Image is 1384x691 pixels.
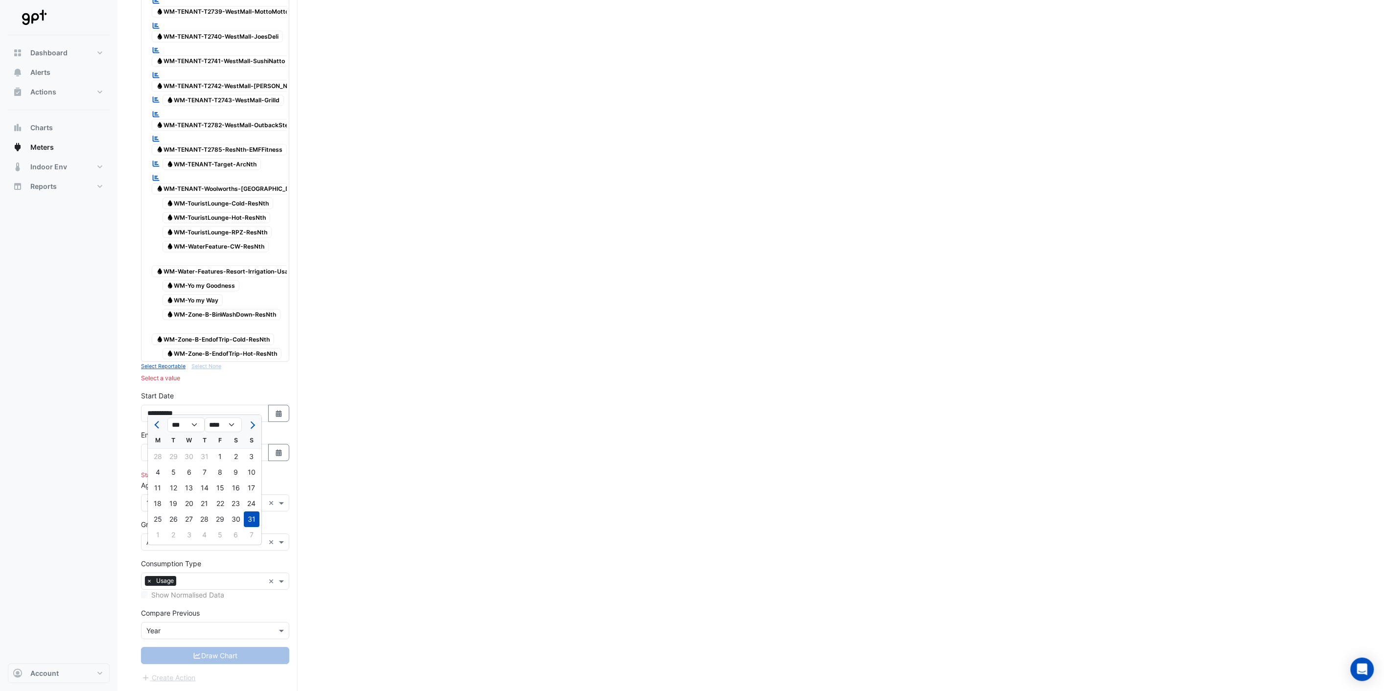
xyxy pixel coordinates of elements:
[141,590,289,600] div: Select meters or streams to enable normalisation
[163,280,240,292] span: WM-Yo my Goodness
[163,94,284,106] span: WM-TENANT-T2743-WestMall-Grilld
[163,197,274,209] span: WM-TouristLounge-Cold-ResNth
[165,464,181,480] div: 5
[30,48,68,58] span: Dashboard
[244,480,259,496] div: Sunday, August 17, 2025
[181,449,197,464] div: Wednesday, July 30, 2025
[228,464,244,480] div: Saturday, August 9, 2025
[244,449,259,464] div: Sunday, August 3, 2025
[152,46,161,54] fa-icon: Reportable
[228,464,244,480] div: 9
[228,527,244,543] div: 6
[228,527,244,543] div: Saturday, September 6, 2025
[13,162,23,172] app-icon: Indoor Env
[141,480,198,490] label: Aggregate Period
[228,496,244,511] div: Saturday, August 23, 2025
[141,430,170,440] label: End Date
[163,348,282,360] span: WM-Zone-B-EndofTrip-Hot-ResNth
[8,177,110,196] button: Reports
[166,296,174,303] fa-icon: Water
[181,511,197,527] div: Wednesday, August 27, 2025
[150,449,165,464] div: 28
[156,121,164,128] fa-icon: Water
[152,119,317,131] span: WM-TENANT-T2782-WestMall-OutbackSteakhouse
[150,480,165,496] div: 11
[152,417,164,433] button: Previous month
[8,118,110,138] button: Charts
[150,433,165,448] div: M
[150,480,165,496] div: Monday, August 11, 2025
[166,282,174,289] fa-icon: Water
[244,511,259,527] div: Sunday, August 31, 2025
[212,496,228,511] div: 22
[163,226,272,238] span: WM-TouristLounge-RPZ-ResNth
[150,464,165,480] div: Monday, August 4, 2025
[150,464,165,480] div: 4
[244,433,259,448] div: S
[156,82,164,89] fa-icon: Water
[228,480,244,496] div: Saturday, August 16, 2025
[141,362,186,370] button: Select Reportable
[165,511,181,527] div: Tuesday, August 26, 2025
[152,30,283,42] span: WM-TENANT-T2740-WestMall-JoesDeli
[165,496,181,511] div: 19
[228,433,244,448] div: S
[152,174,161,182] fa-icon: Reportable
[12,8,56,27] img: Company Logo
[244,527,259,543] div: Sunday, September 7, 2025
[212,433,228,448] div: F
[30,142,54,152] span: Meters
[212,464,228,480] div: Friday, August 8, 2025
[152,110,161,118] fa-icon: Reportable
[152,6,293,18] span: WM-TENANT-T2739-WestMall-MottoMotto
[244,511,259,527] div: 31
[141,374,289,383] div: Select a value
[166,214,174,221] fa-icon: Water
[150,496,165,511] div: 18
[181,464,197,480] div: Wednesday, August 6, 2025
[197,449,212,464] div: Thursday, July 31, 2025
[166,160,174,167] fa-icon: Water
[166,199,174,207] fa-icon: Water
[13,87,23,97] app-icon: Actions
[228,449,244,464] div: 2
[154,576,176,586] span: Usage
[181,480,197,496] div: 13
[165,433,181,448] div: T
[197,433,212,448] div: T
[244,496,259,511] div: Sunday, August 24, 2025
[167,417,205,432] select: Select month
[212,511,228,527] div: 29
[30,123,53,133] span: Charts
[212,527,228,543] div: 5
[13,182,23,191] app-icon: Reports
[152,183,308,195] span: WM-TENANT-Woolworths-[GEOGRAPHIC_DATA]
[228,511,244,527] div: 30
[275,409,283,417] fa-icon: Select Date
[156,335,164,343] fa-icon: Water
[145,576,154,586] span: ×
[152,135,161,143] fa-icon: Reportable
[163,212,271,224] span: WM-TouristLounge-Hot-ResNth
[13,123,23,133] app-icon: Charts
[150,496,165,511] div: Monday, August 18, 2025
[13,48,23,58] app-icon: Dashboard
[152,70,161,79] fa-icon: Reportable
[197,464,212,480] div: 7
[197,449,212,464] div: 31
[8,138,110,157] button: Meters
[212,480,228,496] div: 15
[197,496,212,511] div: Thursday, August 21, 2025
[165,480,181,496] div: 12
[244,464,259,480] div: Sunday, August 10, 2025
[152,159,161,167] fa-icon: Reportable
[165,449,181,464] div: 29
[228,480,244,496] div: 16
[244,480,259,496] div: 17
[181,449,197,464] div: 30
[212,449,228,464] div: 1
[1351,658,1374,681] div: Open Intercom Messenger
[8,82,110,102] button: Actions
[165,496,181,511] div: Tuesday, August 19, 2025
[141,363,186,369] small: Select Reportable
